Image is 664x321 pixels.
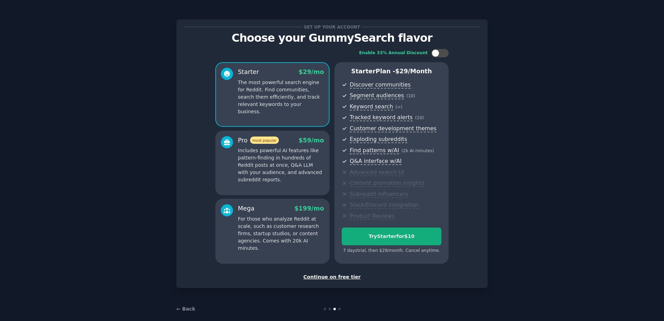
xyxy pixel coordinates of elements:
[250,137,279,144] span: most popular
[350,114,413,121] span: Tracked keyword alerts
[299,68,324,75] span: $ 29 /mo
[342,228,441,245] button: TryStarterfor$10
[342,67,441,76] p: Starter Plan -
[238,215,324,252] p: For those who analyze Reddit at scale, such as customer research firms, startup studios, or conte...
[350,147,399,154] span: Find patterns w/AI
[396,105,402,109] span: ( ∞ )
[395,68,432,75] span: $ 29 /month
[350,92,404,99] span: Segment audiences
[350,103,393,110] span: Keyword search
[350,191,408,198] span: Subreddit influencers
[299,137,324,144] span: $ 59 /mo
[184,32,480,44] p: Choose your GummySearch flavor
[401,148,434,153] span: ( 2k AI minutes )
[238,204,255,213] div: Mega
[303,23,362,31] span: Set up your account
[359,50,428,56] div: Enable 33% Annual Discount
[350,81,410,89] span: Discover communities
[350,136,407,143] span: Exploding subreddits
[238,68,259,76] div: Starter
[350,158,401,165] span: Q&A interface w/AI
[342,248,441,254] div: 7 days trial, then $ 29 /month . Cancel anytime.
[406,93,415,98] span: ( 10 )
[415,115,424,120] span: ( 10 )
[184,273,480,281] div: Continue on free tier
[238,136,279,145] div: Pro
[350,125,437,132] span: Customer development themes
[350,169,404,176] span: Advanced search UI
[350,180,424,187] span: Content promotion insights
[342,233,441,240] div: Try Starter for $10
[238,147,324,183] p: Includes powerful AI features like pattern-finding in hundreds of Reddit posts at once, Q&A LLM w...
[294,205,324,212] span: $ 199 /mo
[176,306,195,312] a: ← Back
[350,201,418,209] span: Slack/Discord integration
[350,213,395,220] span: Product Reviews
[238,79,324,115] p: The most powerful search engine for Reddit. Find communities, search them efficiently, and track ...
